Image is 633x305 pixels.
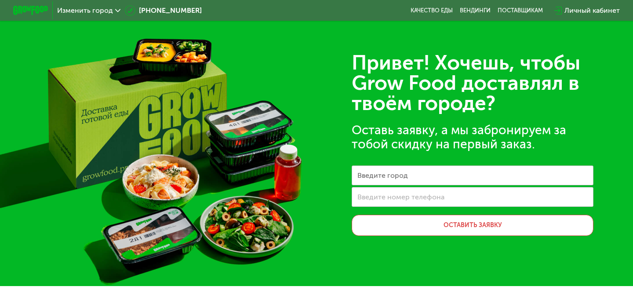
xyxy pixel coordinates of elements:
a: [PHONE_NUMBER] [125,5,202,16]
label: Введите город [357,173,408,178]
div: Привет! Хочешь, чтобы Grow Food доставлял в твоём городе? [352,53,593,114]
div: поставщикам [498,7,543,14]
a: Качество еды [411,7,453,14]
div: Личный кабинет [564,5,620,16]
span: Изменить город [57,7,113,14]
label: Введите номер телефона [357,195,444,199]
div: Оставь заявку, а мы забронируем за тобой скидку на первый заказ. [352,123,593,151]
a: Вендинги [460,7,491,14]
button: Оставить заявку [352,215,593,236]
